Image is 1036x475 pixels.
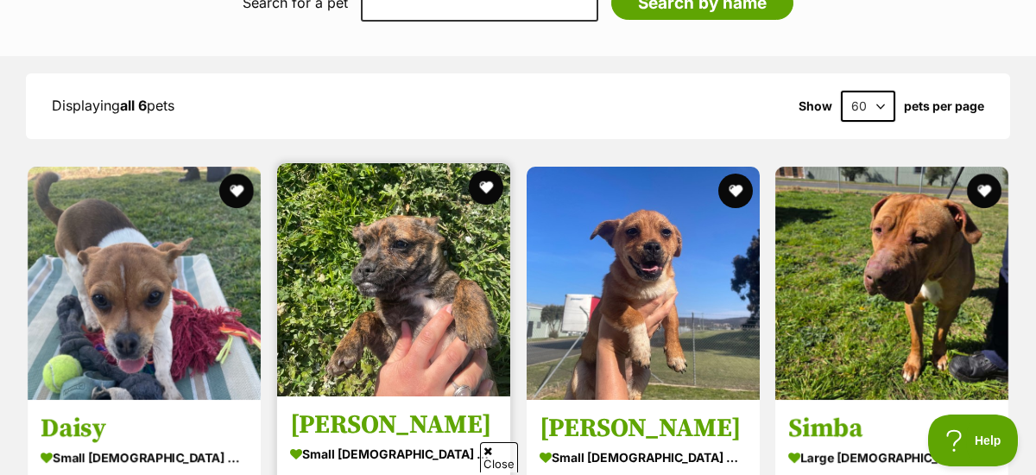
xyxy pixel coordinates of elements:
img: Simba [775,167,1008,400]
h3: [PERSON_NAME] [540,412,747,445]
iframe: Help Scout Beacon - Open [928,415,1019,466]
button: favourite [469,170,503,205]
button: favourite [967,174,1001,208]
div: small [DEMOGRAPHIC_DATA] Dog [41,445,248,470]
span: Displaying pets [52,97,174,114]
div: large [DEMOGRAPHIC_DATA] Dog [788,445,995,470]
span: Show [799,99,832,113]
h3: Daisy [41,412,248,445]
h3: [PERSON_NAME] [290,408,497,441]
label: pets per page [904,99,984,113]
img: Donald [527,167,760,400]
button: favourite [219,174,254,208]
img: Daisy [28,167,261,400]
button: favourite [717,174,752,208]
h3: Simba [788,412,995,445]
img: Minnie [277,163,510,396]
strong: all 6 [120,97,147,114]
div: small [DEMOGRAPHIC_DATA] Dog [540,445,747,470]
span: Close [480,442,518,472]
div: small [DEMOGRAPHIC_DATA] Dog [290,441,497,466]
